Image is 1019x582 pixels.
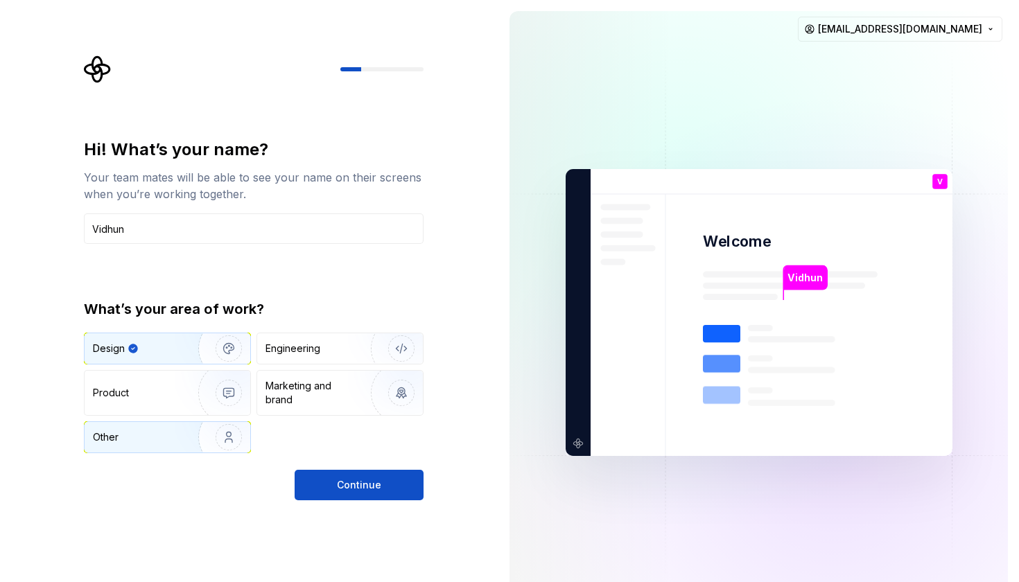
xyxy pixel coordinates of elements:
[703,231,771,252] p: Welcome
[84,213,424,244] input: Han Solo
[295,470,424,500] button: Continue
[84,55,112,83] svg: Supernova Logo
[818,22,982,36] span: [EMAIL_ADDRESS][DOMAIN_NAME]
[84,299,424,319] div: What’s your area of work?
[937,178,942,186] p: V
[93,386,129,400] div: Product
[93,430,119,444] div: Other
[84,169,424,202] div: Your team mates will be able to see your name on their screens when you’re working together.
[84,139,424,161] div: Hi! What’s your name?
[337,478,381,492] span: Continue
[787,270,822,285] p: Vidhun
[798,17,1002,42] button: [EMAIL_ADDRESS][DOMAIN_NAME]
[265,379,359,407] div: Marketing and brand
[93,342,125,355] div: Design
[265,342,320,355] div: Engineering
[933,189,947,197] p: You
[796,403,875,420] p: [PERSON_NAME]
